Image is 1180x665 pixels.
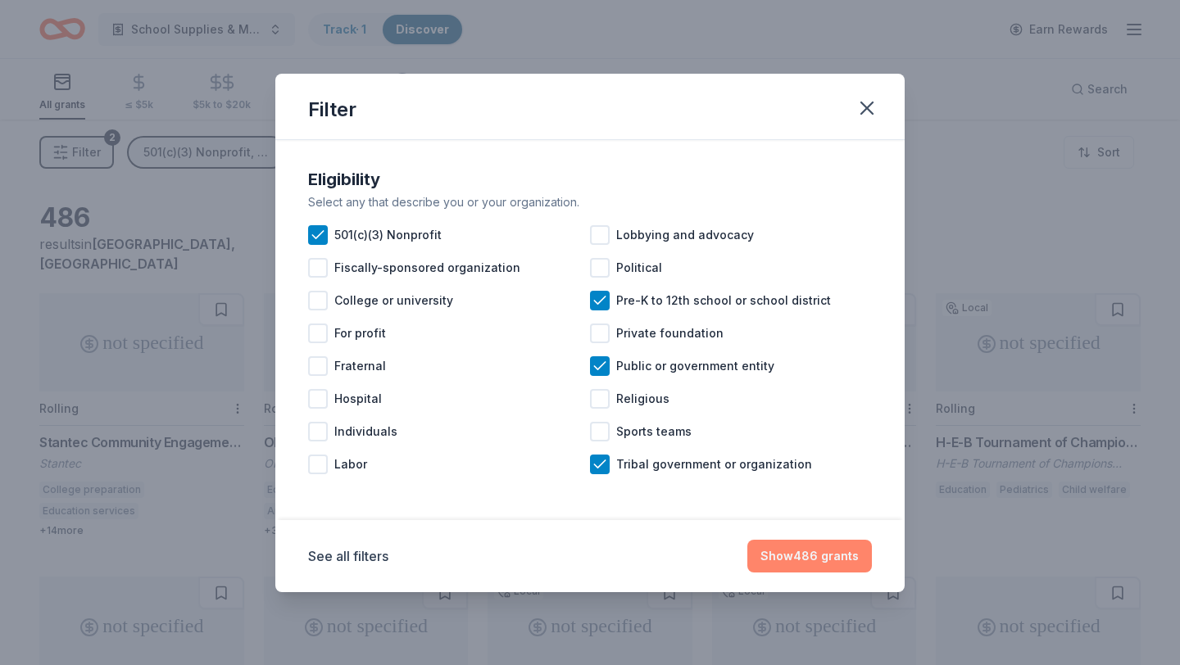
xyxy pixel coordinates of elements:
[616,389,669,409] span: Religious
[616,422,692,441] span: Sports teams
[308,166,872,192] div: Eligibility
[334,389,382,409] span: Hospital
[334,422,397,441] span: Individuals
[616,225,754,245] span: Lobbying and advocacy
[747,540,872,572] button: Show486 grants
[334,455,367,474] span: Labor
[334,356,386,376] span: Fraternal
[334,225,442,245] span: 501(c)(3) Nonprofit
[334,258,520,278] span: Fiscally-sponsored organization
[616,258,662,278] span: Political
[616,323,724,343] span: Private foundation
[308,192,872,212] div: Select any that describe you or your organization.
[334,291,453,310] span: College or university
[616,356,774,376] span: Public or government entity
[334,323,386,343] span: For profit
[616,291,831,310] span: Pre-K to 12th school or school district
[616,455,812,474] span: Tribal government or organization
[308,97,356,123] div: Filter
[308,546,388,566] button: See all filters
